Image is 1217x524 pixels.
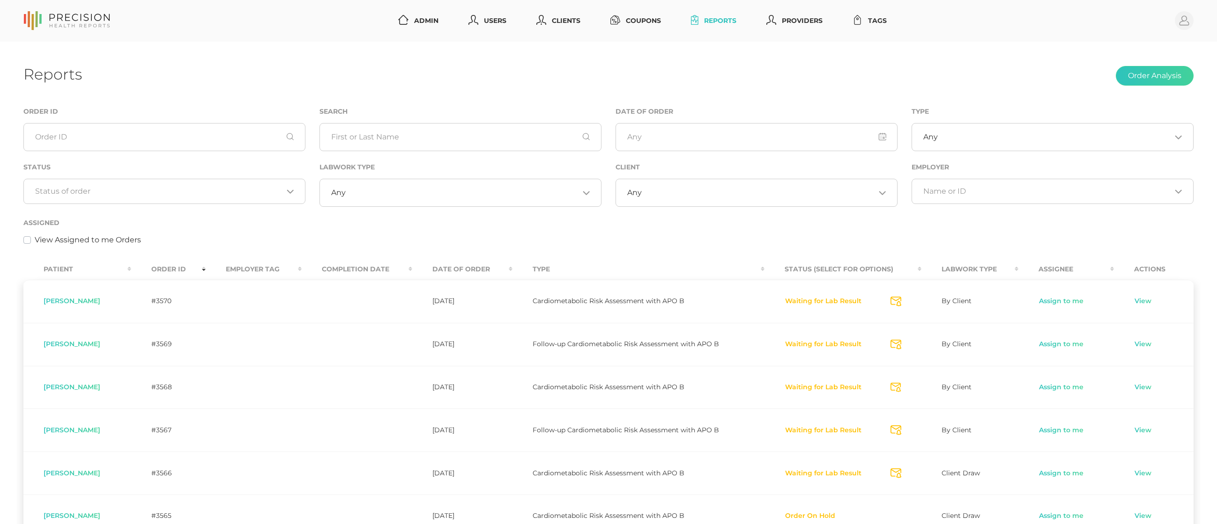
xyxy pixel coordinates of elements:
div: Search for option [23,179,305,204]
th: Assignee : activate to sort column ascending [1018,259,1113,280]
a: View [1134,511,1152,521]
label: Assigned [23,219,59,227]
a: Assign to me [1039,511,1084,521]
button: Waiting for Lab Result [785,426,862,435]
svg: Send Notification [890,340,901,349]
button: Waiting for Lab Result [785,297,862,306]
a: Assign to me [1039,297,1084,306]
a: Assign to me [1039,469,1084,478]
span: [PERSON_NAME] [44,426,100,434]
a: Tags [849,12,890,29]
button: Order On Hold [785,511,836,521]
td: [DATE] [412,323,512,366]
a: View [1134,340,1152,349]
a: Assign to me [1039,383,1084,392]
th: Order ID : activate to sort column ascending [131,259,206,280]
span: By Client [942,426,972,434]
span: Cardiometabolic Risk Assessment with APO B [533,297,684,305]
button: Waiting for Lab Result [785,340,862,349]
span: Client Draw [942,511,980,520]
input: Search for option [923,187,1171,196]
th: Type : activate to sort column ascending [512,259,764,280]
h1: Reports [23,65,82,83]
a: Coupons [607,12,665,29]
div: Search for option [912,179,1194,204]
td: [DATE] [412,408,512,451]
a: Reports [687,12,740,29]
input: Any [616,123,898,151]
div: Search for option [912,123,1194,151]
span: Cardiometabolic Risk Assessment with APO B [533,383,684,391]
span: [PERSON_NAME] [44,469,100,477]
span: Cardiometabolic Risk Assessment with APO B [533,511,684,520]
td: [DATE] [412,280,512,323]
span: [PERSON_NAME] [44,383,100,391]
svg: Send Notification [890,425,901,435]
label: Search [319,108,348,116]
span: By Client [942,340,972,348]
input: First or Last Name [319,123,601,151]
a: Users [465,12,510,29]
span: Follow-up Cardiometabolic Risk Assessment with APO B [533,340,719,348]
span: [PERSON_NAME] [44,340,100,348]
th: Patient : activate to sort column ascending [23,259,131,280]
a: View [1134,426,1152,435]
label: Order ID [23,108,58,116]
span: Any [923,132,938,142]
th: Status (Select for Options) : activate to sort column ascending [764,259,921,280]
a: View [1134,383,1152,392]
label: Status [23,163,51,171]
label: View Assigned to me Orders [35,234,141,246]
td: #3570 [131,280,206,323]
th: Completion Date : activate to sort column ascending [302,259,413,280]
th: Date Of Order : activate to sort column ascending [412,259,512,280]
td: #3568 [131,366,206,409]
span: Client Draw [942,469,980,477]
span: [PERSON_NAME] [44,511,100,520]
td: [DATE] [412,366,512,409]
td: #3569 [131,323,206,366]
label: Type [912,108,929,116]
input: Search for option [642,188,875,197]
span: Any [331,188,346,197]
span: By Client [942,383,972,391]
a: Assign to me [1039,426,1084,435]
a: Clients [533,12,584,29]
td: #3566 [131,451,206,495]
button: Waiting for Lab Result [785,383,862,392]
a: View [1134,297,1152,306]
a: View [1134,469,1152,478]
th: Actions [1114,259,1194,280]
svg: Send Notification [890,383,901,393]
svg: Send Notification [890,297,901,306]
a: Admin [394,12,442,29]
button: Order Analysis [1116,66,1194,86]
input: Search for option [938,132,1171,142]
label: Employer [912,163,949,171]
label: Labwork Type [319,163,375,171]
div: Search for option [616,179,898,207]
span: Cardiometabolic Risk Assessment with APO B [533,469,684,477]
span: [PERSON_NAME] [44,297,100,305]
input: Order ID [23,123,305,151]
a: Assign to me [1039,340,1084,349]
label: Client [616,163,640,171]
svg: Send Notification [890,468,901,478]
th: Employer Tag : activate to sort column ascending [206,259,302,280]
div: Search for option [319,179,601,207]
span: Follow-up Cardiometabolic Risk Assessment with APO B [533,426,719,434]
th: Labwork Type : activate to sort column ascending [921,259,1019,280]
a: Providers [763,12,826,29]
label: Date of Order [616,108,673,116]
button: Waiting for Lab Result [785,469,862,478]
td: #3567 [131,408,206,451]
input: Search for option [35,187,283,196]
input: Search for option [346,188,579,197]
span: Any [627,188,642,197]
span: By Client [942,297,972,305]
td: [DATE] [412,451,512,495]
